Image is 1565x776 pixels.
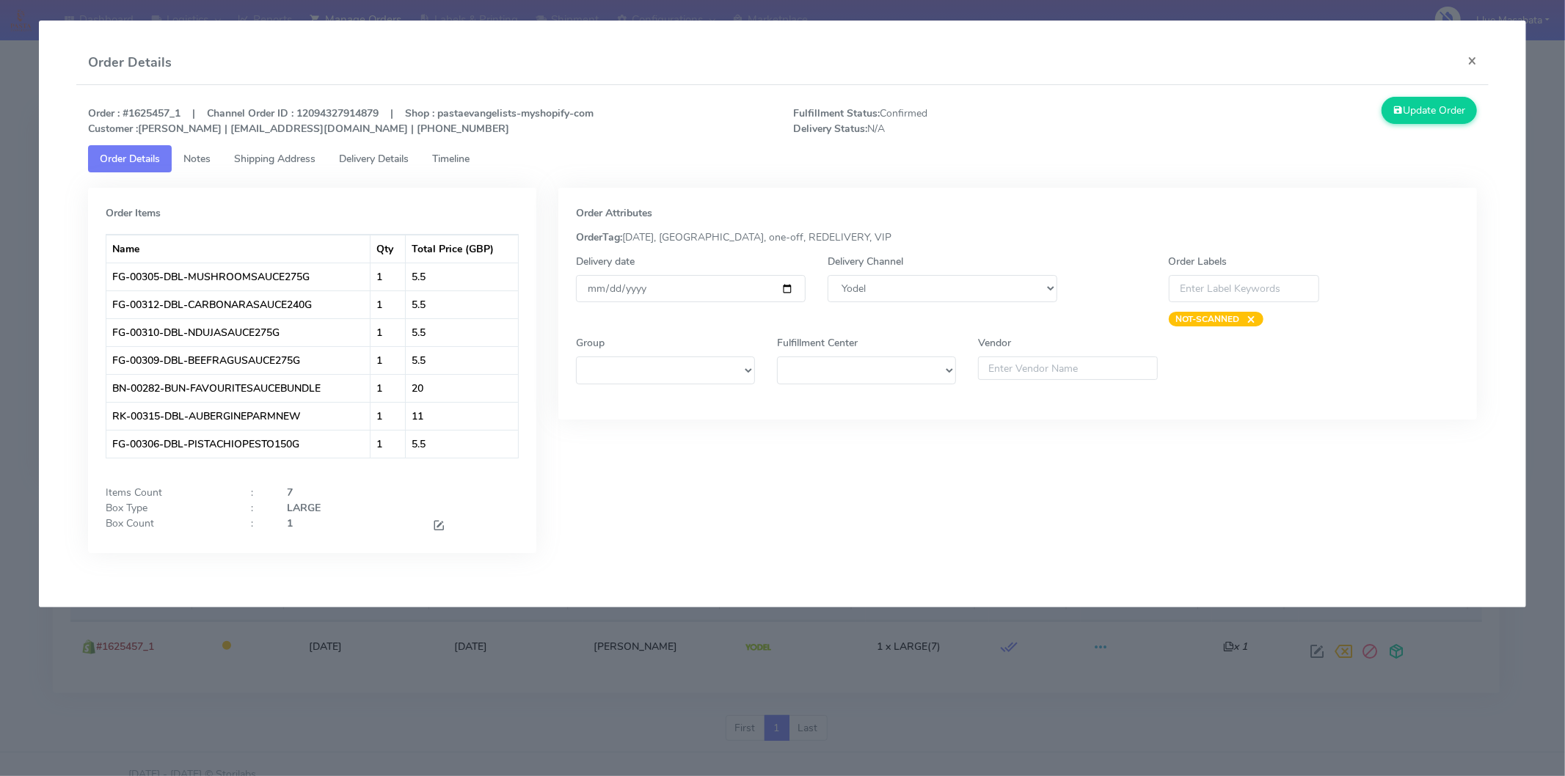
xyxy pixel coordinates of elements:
td: 5.5 [406,318,518,346]
div: Box Type [95,500,240,516]
td: 1 [371,263,406,290]
h4: Order Details [88,53,172,73]
td: 5.5 [406,290,518,318]
td: BN-00282-BUN-FAVOURITESAUCEBUNDLE [106,374,371,402]
span: Shipping Address [234,152,315,166]
span: Notes [183,152,211,166]
div: Box Count [95,516,240,535]
td: 11 [406,402,518,430]
td: FG-00310-DBL-NDUJASAUCE275G [106,318,371,346]
strong: Order : #1625457_1 | Channel Order ID : 12094327914879 | Shop : pastaevangelists-myshopify-com [P... [88,106,594,136]
input: Enter Label Keywords [1169,275,1320,302]
span: Order Details [100,152,160,166]
input: Enter Vendor Name [978,356,1157,380]
strong: Customer : [88,122,138,136]
th: Total Price (GBP) [406,235,518,263]
label: Vendor [978,335,1011,351]
th: Name [106,235,371,263]
div: : [240,516,276,535]
strong: OrderTag: [576,230,622,244]
div: : [240,485,276,500]
td: 1 [371,430,406,458]
td: RK-00315-DBL-AUBERGINEPARMNEW [106,402,371,430]
label: Group [576,335,605,351]
td: FG-00305-DBL-MUSHROOMSAUCE275G [106,263,371,290]
td: 1 [371,290,406,318]
button: Close [1456,41,1489,80]
strong: LARGE [287,501,321,515]
th: Qty [371,235,406,263]
span: Delivery Details [339,152,409,166]
td: 1 [371,402,406,430]
span: Confirmed N/A [782,106,1135,136]
td: FG-00306-DBL-PISTACHIOPESTO150G [106,430,371,458]
label: Delivery Channel [828,254,903,269]
td: 1 [371,346,406,374]
td: 5.5 [406,346,518,374]
strong: Order Attributes [576,206,652,220]
td: FG-00309-DBL-BEEFRAGUSAUCE275G [106,346,371,374]
strong: NOT-SCANNED [1176,313,1240,325]
strong: 1 [287,516,293,530]
td: FG-00312-DBL-CARBONARASAUCE240G [106,290,371,318]
div: Items Count [95,485,240,500]
label: Order Labels [1169,254,1227,269]
ul: Tabs [88,145,1477,172]
strong: Delivery Status: [793,122,867,136]
strong: Order Items [106,206,161,220]
td: 1 [371,318,406,346]
strong: 7 [287,486,293,499]
span: × [1240,312,1256,326]
button: Update Order [1382,97,1477,124]
td: 20 [406,374,518,402]
strong: Fulfillment Status: [793,106,880,120]
div: : [240,500,276,516]
td: 5.5 [406,430,518,458]
td: 5.5 [406,263,518,290]
label: Delivery date [576,254,635,269]
td: 1 [371,374,406,402]
label: Fulfillment Center [777,335,858,351]
span: Timeline [432,152,470,166]
div: [DATE], [GEOGRAPHIC_DATA], one-off, REDELIVERY, VIP [565,230,1470,245]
